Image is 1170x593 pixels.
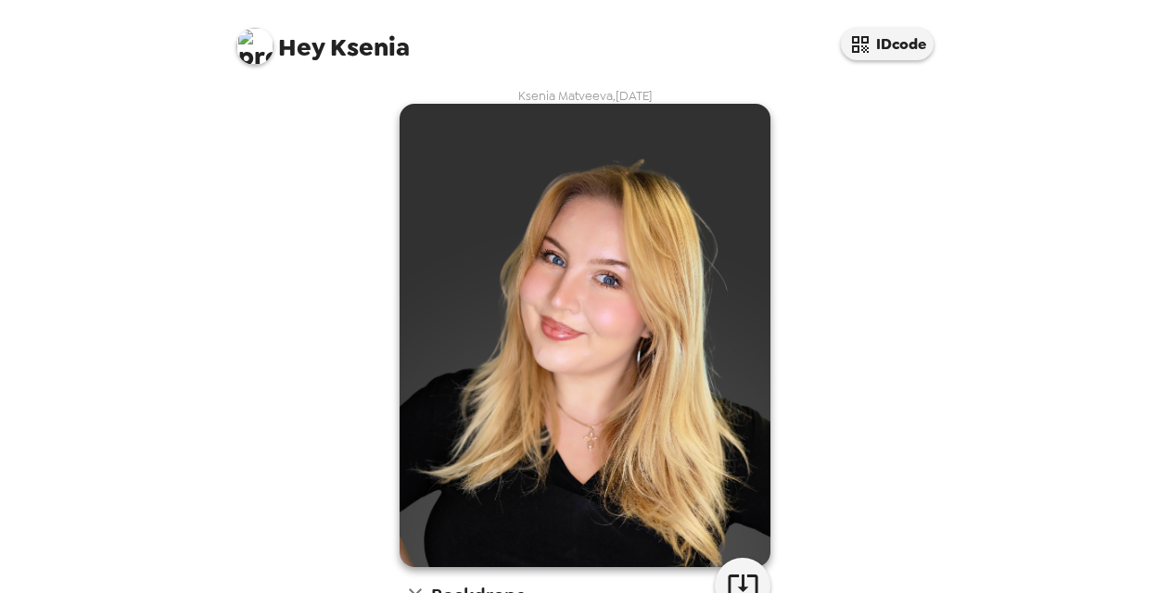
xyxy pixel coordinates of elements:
img: profile pic [236,28,273,65]
span: Ksenia Matveeva , [DATE] [518,88,653,104]
button: IDcode [841,28,934,60]
span: Hey [278,31,324,64]
span: Ksenia [236,19,410,60]
img: user [400,104,770,567]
